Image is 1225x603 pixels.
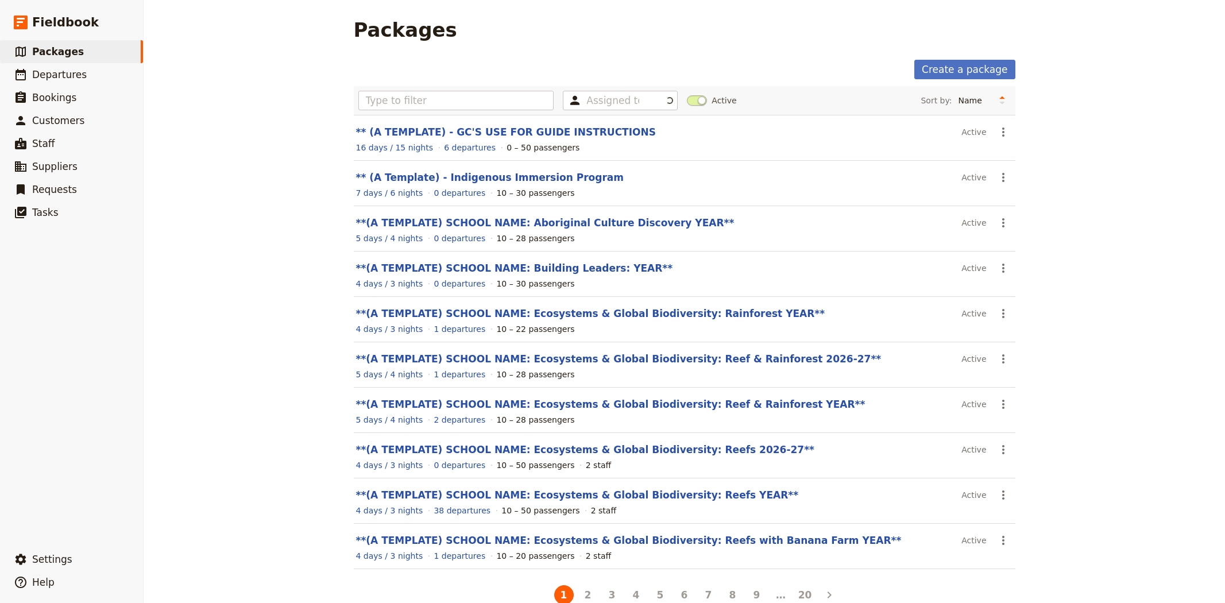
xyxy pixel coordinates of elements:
div: Active [961,168,986,187]
a: View the departures for this package [434,414,485,426]
span: Fieldbook [32,14,99,31]
a: View the itinerary for this package [356,369,423,380]
button: Actions [994,213,1013,233]
div: 10 – 30 passengers [496,187,574,199]
button: Actions [994,440,1013,459]
a: View the departures for this package [434,550,485,562]
div: Active [961,485,986,505]
button: Actions [994,349,1013,369]
div: Active [961,395,986,414]
a: **(A TEMPLATE) SCHOOL NAME: Ecosystems & Global Biodiversity: Reef & Rainforest 2026-27** [356,353,882,365]
span: Customers [32,115,84,126]
div: 10 – 22 passengers [496,323,574,335]
button: Actions [994,258,1013,278]
a: View the departures for this package [434,278,485,289]
a: View the departures for this package [444,142,496,153]
span: Active [712,95,736,106]
span: Tasks [32,207,59,218]
a: **(A TEMPLATE) SCHOOL NAME: Aboriginal Culture Discovery YEAR** [356,217,735,229]
a: View the itinerary for this package [356,142,434,153]
div: Active [961,213,986,233]
a: View the itinerary for this package [356,414,423,426]
a: View the itinerary for this package [356,323,423,335]
a: **(A TEMPLATE) SCHOOL NAME: Ecosystems & Global Biodiversity: Reef & Rainforest YEAR** [356,399,865,410]
a: **(A TEMPLATE) SCHOOL NAME: Ecosystems & Global Biodiversity: Reefs YEAR** [356,489,799,501]
a: Create a package [914,60,1015,79]
input: Assigned to [586,94,639,107]
div: 2 staff [591,505,616,516]
div: Active [961,258,986,278]
a: View the itinerary for this package [356,233,423,244]
button: Change sort direction [994,92,1011,109]
span: 4 days / 3 nights [356,279,423,288]
a: View the departures for this package [434,233,485,244]
div: 10 – 28 passengers [496,414,574,426]
span: 16 days / 15 nights [356,143,434,152]
div: Active [961,304,986,323]
a: **(A TEMPLATE) SCHOOL NAME: Ecosystems & Global Biodiversity: Reefs with Banana Farm YEAR** [356,535,902,546]
a: **(A TEMPLATE) SCHOOL NAME: Ecosystems & Global Biodiversity: Reefs 2026-27** [356,444,814,455]
span: Suppliers [32,161,78,172]
span: Packages [32,46,84,57]
div: 10 – 50 passengers [501,505,579,516]
button: Actions [994,304,1013,323]
span: 4 days / 3 nights [356,506,423,515]
span: 5 days / 4 nights [356,415,423,424]
button: Actions [994,395,1013,414]
a: **(A TEMPLATE) SCHOOL NAME: Ecosystems & Global Biodiversity: Rainforest YEAR** [356,308,825,319]
div: Active [961,531,986,550]
a: ** (A TEMPLATE) - GC'S USE FOR GUIDE INSTRUCTIONS [356,126,656,138]
a: View the departures for this package [434,369,485,380]
a: View the departures for this package [434,187,485,199]
span: Requests [32,184,77,195]
span: Sort by: [921,95,952,106]
button: Actions [994,485,1013,505]
span: Bookings [32,92,76,103]
div: 0 – 50 passengers [507,142,579,153]
a: View the departures for this package [434,505,490,516]
span: 4 days / 3 nights [356,551,423,561]
span: 5 days / 4 nights [356,234,423,243]
a: View the itinerary for this package [356,505,423,516]
a: View the itinerary for this package [356,278,423,289]
div: 10 – 20 passengers [496,550,574,562]
a: View the itinerary for this package [356,459,423,471]
h1: Packages [354,18,457,41]
div: Active [961,122,986,142]
a: View the itinerary for this package [356,187,423,199]
a: View the departures for this package [434,323,485,335]
a: **(A TEMPLATE) SCHOOL NAME: Building Leaders: YEAR** [356,262,673,274]
div: 10 – 50 passengers [496,459,574,471]
div: 10 – 28 passengers [496,369,574,380]
div: 2 staff [586,459,611,471]
span: Settings [32,554,72,565]
span: Staff [32,138,55,149]
button: Actions [994,531,1013,550]
span: 5 days / 4 nights [356,370,423,379]
input: Type to filter [358,91,554,110]
select: Sort by: [953,92,994,109]
span: Departures [32,69,87,80]
div: Active [961,440,986,459]
a: View the departures for this package [434,459,485,471]
span: Help [32,577,55,588]
a: ** (A Template) - Indigenous Immersion Program [356,172,624,183]
div: Active [961,349,986,369]
button: Actions [994,168,1013,187]
div: 2 staff [586,550,611,562]
div: 10 – 28 passengers [496,233,574,244]
div: 10 – 30 passengers [496,278,574,289]
span: 4 days / 3 nights [356,461,423,470]
span: 7 days / 6 nights [356,188,423,198]
span: 4 days / 3 nights [356,324,423,334]
a: View the itinerary for this package [356,550,423,562]
button: Actions [994,122,1013,142]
